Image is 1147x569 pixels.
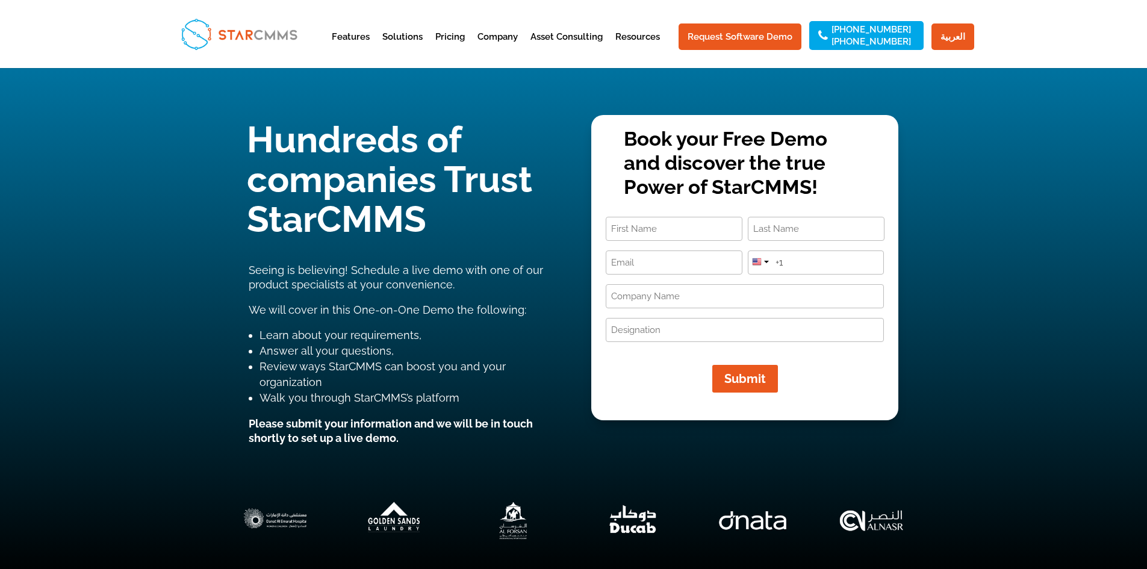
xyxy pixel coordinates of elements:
[624,127,866,199] p: Book your Free Demo and discover the true Power of StarCMMS!
[249,303,526,316] span: We will cover in this One-on-One Demo the following:
[579,494,686,547] img: Ducab (1)
[222,494,329,547] img: hospital (1)
[341,494,448,547] img: 8 (1)
[222,494,329,547] div: 1 / 7
[247,120,556,245] h1: Hundreds of companies Trust StarCMMS
[249,264,543,291] span: Seeing is believing! Schedule a live demo with one of our product specialists at your convenience.
[818,494,925,547] div: 6 / 7
[579,494,686,547] div: 4 / 7
[712,365,778,393] button: Submit
[477,33,518,62] a: Company
[530,33,603,62] a: Asset Consulting
[382,33,423,62] a: Solutions
[332,33,370,62] a: Features
[460,494,567,547] img: forsan
[748,217,884,241] input: Last Name
[260,329,421,341] span: Learn about your requirements,
[931,23,974,50] a: العربية
[831,25,911,34] a: [PHONE_NUMBER]
[606,217,742,241] input: First Name
[260,344,394,357] span: Answer all your questions,
[679,23,801,50] a: Request Software Demo
[249,417,533,444] strong: Please submit your information and we will be in touch shortly to set up a live demo.
[460,494,567,547] div: 3 / 7
[341,494,448,547] div: 2 / 7
[724,372,766,386] span: Submit
[176,13,302,55] img: StarCMMS
[435,33,465,62] a: Pricing
[260,391,459,404] span: Walk you through StarCMMS’s platform
[818,494,925,547] img: Al-Naser-cranes
[606,318,884,342] input: Designation
[831,37,911,46] a: [PHONE_NUMBER]
[615,33,660,62] a: Resources
[606,284,884,308] input: Company Name
[748,250,884,275] input: Phone Number
[699,494,806,547] div: 5 / 7
[699,494,806,547] img: dnata (1)
[260,360,506,388] span: Review ways StarCMMS can boost you and your organization
[606,250,742,275] input: Email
